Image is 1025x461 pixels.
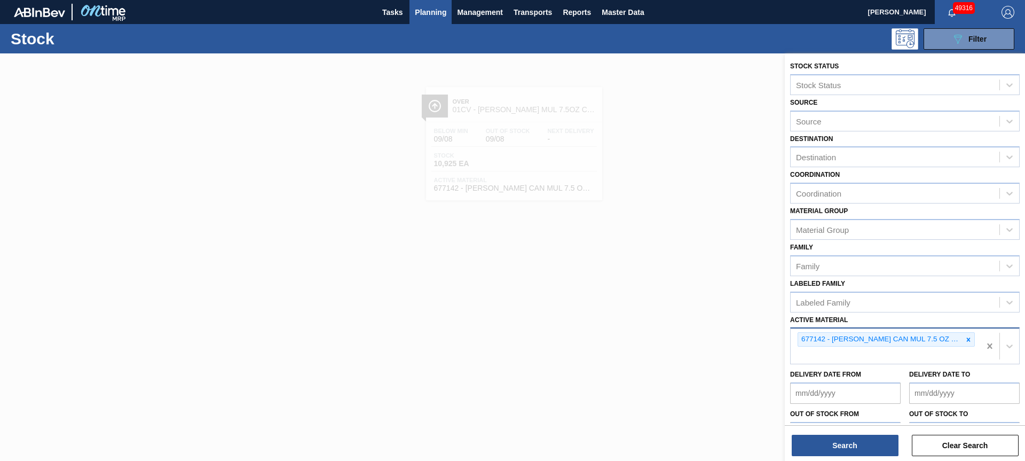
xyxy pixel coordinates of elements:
span: Transports [514,6,552,19]
label: Out of Stock to [909,410,968,418]
label: Delivery Date to [909,371,970,378]
span: 49316 [953,2,975,14]
label: Stock Status [790,62,839,70]
div: Material Group [796,225,849,234]
label: Labeled Family [790,280,845,287]
input: mm/dd/yyyy [790,382,901,404]
label: Material Group [790,207,848,215]
span: Reports [563,6,591,19]
button: Filter [924,28,1014,50]
label: Family [790,244,813,251]
div: Labeled Family [796,298,850,307]
span: Tasks [381,6,404,19]
span: Filter [968,35,987,43]
label: Out of Stock from [790,410,859,418]
img: TNhmsLtSVTkK8tSr43FrP2fwEKptu5GPRR3wAAAABJRU5ErkJggg== [14,7,65,17]
label: Coordination [790,171,840,178]
label: Active Material [790,316,848,324]
img: Logout [1002,6,1014,19]
input: mm/dd/yyyy [909,422,1020,443]
div: Programming: no user selected [892,28,918,50]
h1: Stock [11,33,170,45]
span: Planning [415,6,446,19]
div: Family [796,261,819,270]
label: Source [790,99,817,106]
label: Delivery Date from [790,371,861,378]
input: mm/dd/yyyy [909,382,1020,404]
label: Destination [790,135,833,143]
div: Source [796,116,822,126]
span: Master Data [602,6,644,19]
span: Management [457,6,503,19]
div: Stock Status [796,80,841,89]
button: Notifications [935,5,969,20]
div: Destination [796,153,836,162]
div: 677142 - [PERSON_NAME] CAN MUL 7.5 OZ TWNSTK 48.7.5 SLEEK [798,333,963,346]
div: Coordination [796,189,841,198]
input: mm/dd/yyyy [790,422,901,443]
